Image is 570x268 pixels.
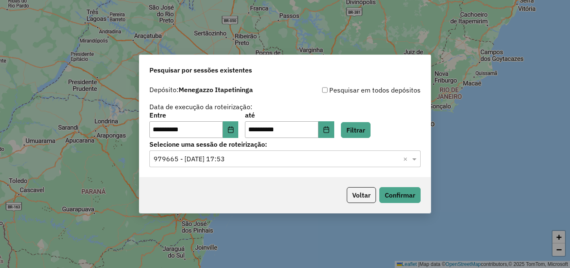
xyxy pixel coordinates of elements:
[245,110,334,120] label: até
[149,139,421,149] label: Selecione uma sessão de roteirização:
[285,85,421,95] div: Pesquisar em todos depósitos
[403,154,410,164] span: Clear all
[149,102,252,112] label: Data de execução da roteirização:
[149,65,252,75] span: Pesquisar por sessões existentes
[347,187,376,203] button: Voltar
[379,187,421,203] button: Confirmar
[318,121,334,138] button: Choose Date
[179,85,253,94] strong: Menegazzo Itapetininga
[149,110,238,120] label: Entre
[341,122,371,138] button: Filtrar
[223,121,239,138] button: Choose Date
[149,85,253,95] label: Depósito:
